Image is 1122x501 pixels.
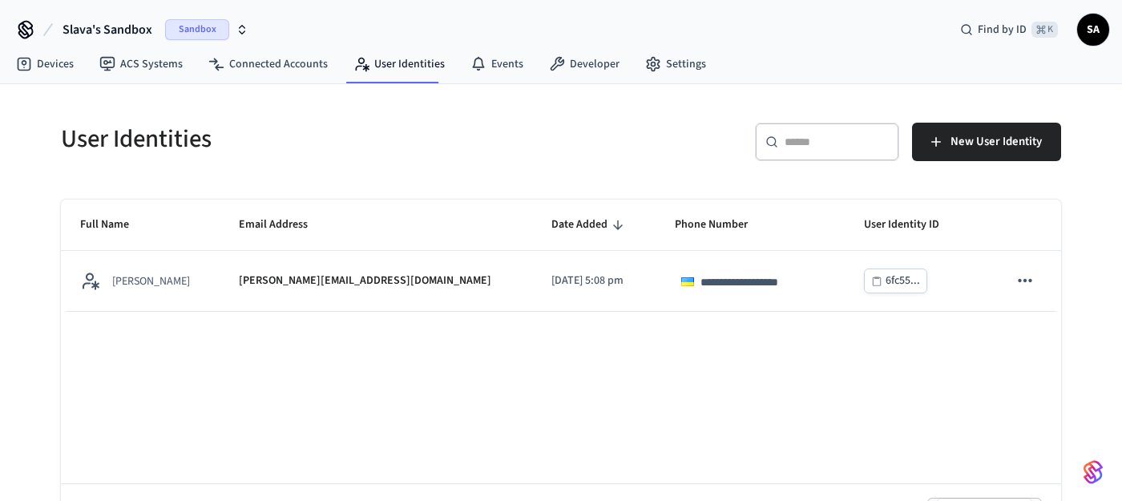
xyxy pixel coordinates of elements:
[3,50,87,79] a: Devices
[196,50,341,79] a: Connected Accounts
[551,273,636,289] p: [DATE] 5:08 pm
[912,123,1061,161] button: New User Identity
[978,22,1027,38] span: Find by ID
[1084,459,1103,485] img: SeamLogoGradient.69752ec5.svg
[886,271,920,291] div: 6fc55...
[87,50,196,79] a: ACS Systems
[61,200,1061,312] table: sticky table
[551,212,628,237] span: Date Added
[80,212,150,237] span: Full Name
[239,273,491,289] p: [PERSON_NAME][EMAIL_ADDRESS][DOMAIN_NAME]
[61,123,551,156] h5: User Identities
[536,50,632,79] a: Developer
[632,50,719,79] a: Settings
[165,19,229,40] span: Sandbox
[112,273,190,289] p: [PERSON_NAME]
[341,50,458,79] a: User Identities
[675,269,705,294] div: Ukraine: + 380
[864,269,927,293] button: 6fc55...
[675,212,769,237] span: Phone Number
[239,212,329,237] span: Email Address
[1079,15,1108,44] span: SA
[1077,14,1109,46] button: SA
[458,50,536,79] a: Events
[947,15,1071,44] div: Find by ID⌘ K
[950,131,1042,152] span: New User Identity
[864,212,960,237] span: User Identity ID
[1031,22,1058,38] span: ⌘ K
[63,20,152,39] span: Slava's Sandbox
